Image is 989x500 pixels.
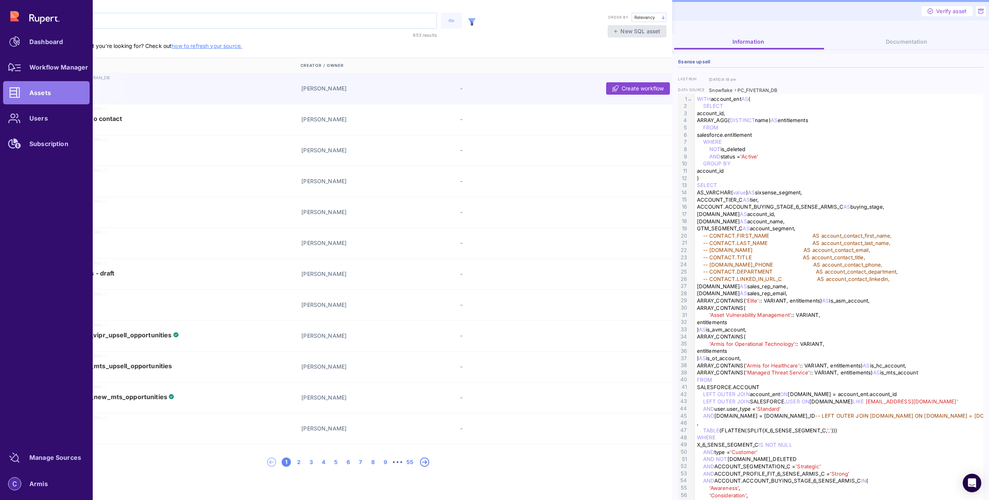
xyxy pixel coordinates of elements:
div: 3 [306,457,316,467]
span: -- CONTACT.DEPARTMENT AS account_contact_department, [703,269,898,275]
div: 7 [678,138,688,146]
span: 'Strategic' [795,463,821,469]
span: LEFT [703,391,716,397]
div: - [460,362,619,371]
div: ACCOUNT_TIER_C tier, [695,196,986,204]
span: NULL [778,442,792,448]
div: 40 [678,376,688,383]
span: TABLE [703,427,720,434]
div: ARRAY_CONTAINS( :: VARIANT, entitlements) is_mts_account [695,369,986,376]
span: AS [843,204,850,210]
div: 19 [678,225,688,232]
div: 15 [678,196,688,203]
span: 'Awareness' [709,485,739,491]
div: ) is_ot_account, [695,355,986,362]
div: ARRAY_CONTAINS( [695,304,986,312]
div: 11 [678,167,688,175]
span: AND [703,463,714,469]
div: (FLATTEN(SPLIT(X_6_SENSE_SEGMENT_C, ))) [695,427,986,434]
div: [PERSON_NAME] [301,270,460,278]
span: JOIN [737,398,750,405]
div: 20 [678,232,688,240]
div: 25 [678,268,688,276]
span: Create workflow [622,85,664,92]
span: -- CONTACT.LAST_NAME AS account_contact_last_name, [703,240,891,246]
div: AS_VARCHAR( ) sixsense_segment, [695,189,986,196]
div: 54 [678,477,688,484]
div: [DOMAIN_NAME] sales_rep_name, [695,283,986,290]
span: 'Strong' [830,471,850,477]
div: 53 [678,470,688,477]
span: AND [703,413,714,419]
div: entitlements [695,319,986,326]
div: 51 [678,456,688,463]
span: AND [703,406,714,412]
div: 38 [678,362,688,369]
div: 653 results [365,31,437,39]
span: AND [703,471,714,477]
div: Name [37,58,301,73]
div: Dashboard [29,39,63,44]
div: Open Intercom Messenger [963,474,981,492]
div: user.user_type = [695,405,986,413]
a: Dashboard [3,30,90,53]
span: AS [748,189,755,196]
div: 2 [678,102,688,110]
div: 5 [331,457,340,467]
div: 6 [678,131,688,139]
div: account_id, [695,110,986,117]
div: 35 [678,340,688,347]
div: GTM_SEGMENT_C account_segment, [695,225,986,232]
div: , [695,492,986,499]
div: ACCOUNT_PROFILE_FIT_6_SENSE_ARMIS_C = [695,470,986,478]
label: Order by [608,15,629,20]
div: 21 [678,239,688,247]
div: 55 [405,457,415,467]
div: 41 [678,383,688,391]
div: X_6_SENSE_SEGMENT_C [695,441,986,449]
span: compass_6sense_vipr_upsell_opportunities [37,332,172,338]
div: 55 [678,484,688,491]
div: , [695,420,986,427]
div: 49 [678,441,688,448]
span: AS [771,117,778,123]
div: status = [695,153,986,160]
span: NOT [716,456,727,462]
span: 'Standard' [756,406,781,412]
div: ACCOUNT_SEGMENTATION_C = [695,463,986,470]
div: 5 [678,124,688,131]
span: 'Elite' [746,298,759,304]
span: value [733,189,746,196]
div: Manage Sources [29,455,81,460]
a: Workflow Manager [3,56,90,79]
div: [DOMAIN_NAME] account_name, [695,218,986,225]
div: [PERSON_NAME] [301,84,460,92]
span: ',' [827,427,831,434]
span: -- [DOMAIN_NAME] AS account_contact_email, [703,247,870,253]
div: 13 [678,182,688,189]
div: - [460,393,619,401]
button: Go [441,13,462,29]
div: 39 [678,369,688,376]
div: Subscription [29,141,68,146]
span: compass_6sense_new_mts_opportunities [37,393,167,400]
div: 3 [678,110,688,117]
span: 'Managed Threat Service' [746,369,810,376]
div: 46 [678,419,688,427]
div: [PERSON_NAME] [301,332,460,340]
div: ARRAY_AGG( name) entitlements [695,117,986,124]
div: salesforce.entitlement [695,131,986,139]
span: JOIN [737,391,750,397]
div: 12 [678,175,688,182]
div: 45 [678,412,688,420]
div: [DOMAIN_NAME] = [DOMAIN_NAME]_ID [695,412,986,420]
div: 9 [381,457,390,467]
div: type = [695,449,986,456]
span: Documentation [886,38,927,45]
div: - [460,424,619,432]
div: 36 [678,347,688,355]
a: Users [3,107,90,130]
label: data source [678,88,709,93]
span: WITH [697,96,711,102]
div: - [460,239,619,247]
